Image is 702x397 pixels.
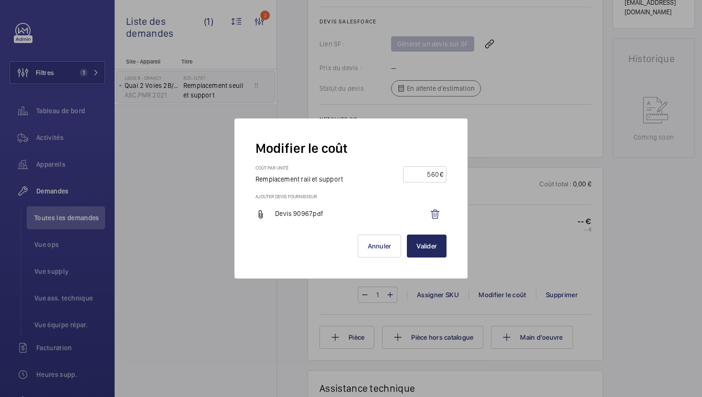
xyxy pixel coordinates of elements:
[255,193,447,199] h3: Ajouter devis fournisseur
[255,139,447,157] h2: Modifier le coût
[275,209,424,220] p: Devis 90967.pdf
[358,235,402,258] button: Annuler
[440,170,443,179] div: €
[255,165,352,174] h3: Coût par unité
[255,175,343,183] span: Remplacement rail et support
[407,235,447,258] button: Valider
[406,167,440,182] input: --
